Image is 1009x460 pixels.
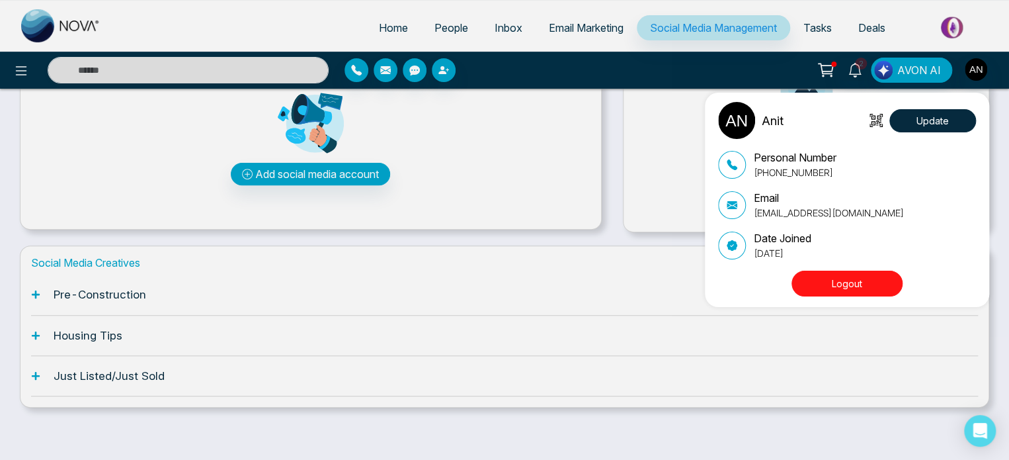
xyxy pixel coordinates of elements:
[754,246,811,260] p: [DATE]
[754,230,811,246] p: Date Joined
[754,150,836,165] p: Personal Number
[754,190,904,206] p: Email
[889,109,976,132] button: Update
[762,112,784,130] p: Anit
[754,165,836,179] p: [PHONE_NUMBER]
[754,206,904,220] p: [EMAIL_ADDRESS][DOMAIN_NAME]
[791,271,903,297] button: Logout
[964,415,996,447] div: Open Intercom Messenger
